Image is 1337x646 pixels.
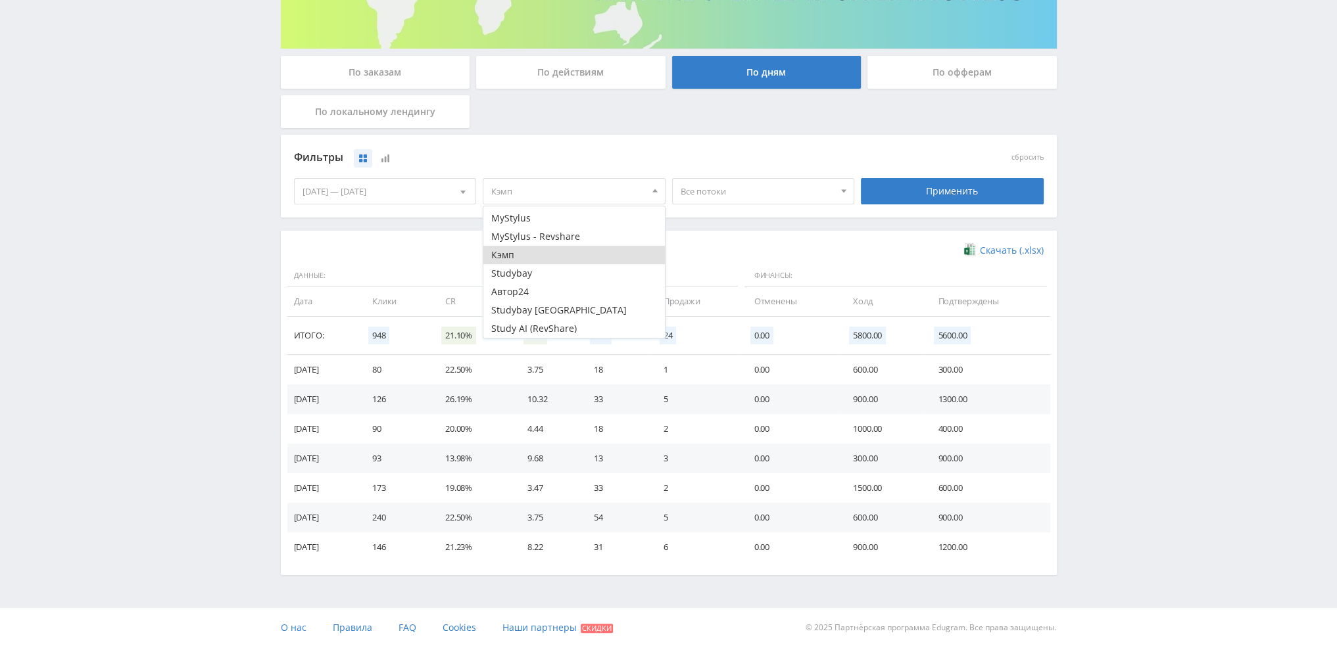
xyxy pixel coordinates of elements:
[443,621,476,634] span: Cookies
[483,264,665,283] button: Studybay
[514,355,581,384] td: 3.75
[840,473,925,503] td: 1500.00
[741,384,840,414] td: 0.00
[295,179,476,204] div: [DATE] — [DATE]
[432,384,514,414] td: 26.19%
[368,327,390,344] span: 948
[925,473,1050,503] td: 600.00
[1011,153,1044,162] button: сбросить
[432,444,514,473] td: 13.98%
[441,327,476,344] span: 21.10%
[287,532,359,562] td: [DATE]
[581,414,650,444] td: 18
[925,503,1050,532] td: 900.00
[849,327,886,344] span: 5800.00
[281,621,306,634] span: О нас
[359,473,432,503] td: 173
[741,355,840,384] td: 0.00
[744,265,1047,287] span: Финансы:
[867,56,1057,89] div: По офферам
[287,473,359,503] td: [DATE]
[287,444,359,473] td: [DATE]
[925,444,1050,473] td: 900.00
[681,179,835,204] span: Все потоки
[514,414,581,444] td: 4.44
[581,473,650,503] td: 33
[287,265,578,287] span: Данные:
[483,283,665,301] button: Автор24
[840,414,925,444] td: 1000.00
[483,227,665,246] button: MyStylus - Revshare
[650,287,741,316] td: Продажи
[514,503,581,532] td: 3.75
[333,621,372,634] span: Правила
[491,179,645,204] span: Кэмп
[750,327,773,344] span: 0.00
[432,503,514,532] td: 22.50%
[359,287,432,316] td: Клики
[581,624,613,633] span: Скидки
[925,532,1050,562] td: 1200.00
[840,444,925,473] td: 300.00
[741,503,840,532] td: 0.00
[359,532,432,562] td: 146
[925,287,1050,316] td: Подтверждены
[287,355,359,384] td: [DATE]
[281,56,470,89] div: По заказам
[980,245,1044,256] span: Скачать (.xlsx)
[650,503,741,532] td: 5
[432,287,514,316] td: CR
[741,444,840,473] td: 0.00
[861,178,1044,204] div: Применить
[964,243,975,256] img: xlsx
[514,384,581,414] td: 10.32
[581,444,650,473] td: 13
[359,414,432,444] td: 90
[650,473,741,503] td: 2
[359,503,432,532] td: 240
[741,287,840,316] td: Отменены
[650,444,741,473] td: 3
[934,327,971,344] span: 5600.00
[514,444,581,473] td: 9.68
[514,473,581,503] td: 3.47
[483,246,665,264] button: Кэмп
[514,532,581,562] td: 8.22
[432,532,514,562] td: 21.23%
[840,355,925,384] td: 600.00
[359,444,432,473] td: 93
[432,355,514,384] td: 22.50%
[840,384,925,414] td: 900.00
[650,414,741,444] td: 2
[925,384,1050,414] td: 1300.00
[287,414,359,444] td: [DATE]
[359,355,432,384] td: 80
[672,56,862,89] div: По дням
[840,532,925,562] td: 900.00
[741,473,840,503] td: 0.00
[359,384,432,414] td: 126
[287,503,359,532] td: [DATE]
[840,503,925,532] td: 600.00
[432,473,514,503] td: 19.08%
[650,384,741,414] td: 5
[483,209,665,227] button: MyStylus
[502,621,577,634] span: Наши партнеры
[476,56,666,89] div: По действиям
[581,532,650,562] td: 31
[925,414,1050,444] td: 400.00
[925,355,1050,384] td: 300.00
[432,414,514,444] td: 20.00%
[741,532,840,562] td: 0.00
[294,148,855,168] div: Фильтры
[287,384,359,414] td: [DATE]
[483,319,665,338] button: Study AI (RevShare)
[399,621,416,634] span: FAQ
[741,414,840,444] td: 0.00
[650,532,741,562] td: 6
[287,287,359,316] td: Дата
[650,355,741,384] td: 1
[483,301,665,319] button: Studybay [GEOGRAPHIC_DATA]
[581,355,650,384] td: 18
[287,317,359,355] td: Итого:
